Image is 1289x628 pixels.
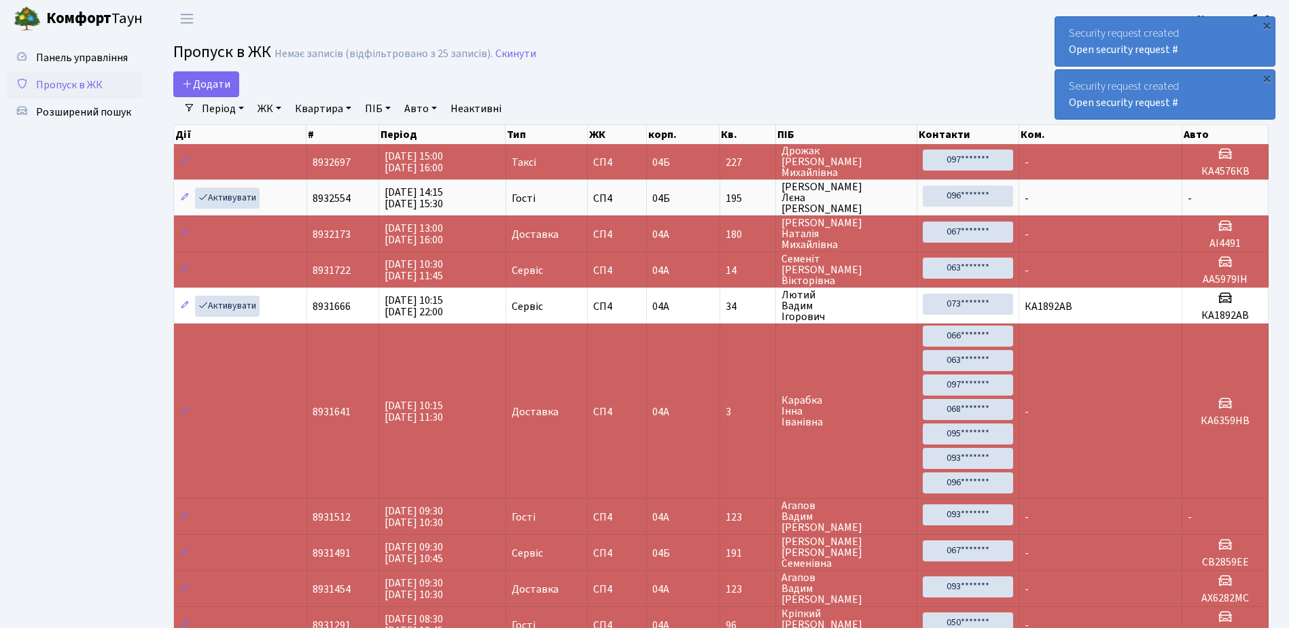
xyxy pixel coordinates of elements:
a: Період [196,97,249,120]
span: Семеніт [PERSON_NAME] Вікторівна [781,254,911,286]
span: [DATE] 14:15 [DATE] 15:30 [385,185,443,211]
h5: АІ4491 [1188,237,1262,250]
h5: АА5979ІН [1188,273,1262,286]
span: 04А [652,263,669,278]
span: [DATE] 13:00 [DATE] 16:00 [385,221,443,247]
span: Гості [512,193,535,204]
a: Консьєрж б. 4. [1197,11,1273,27]
span: Доставка [512,229,559,240]
span: Агапов Вадим [PERSON_NAME] [781,572,911,605]
h5: СВ2859ЕЕ [1188,556,1262,569]
a: Скинути [495,48,536,60]
a: Розширений пошук [7,99,143,126]
span: 123 [726,512,770,523]
th: # [306,125,378,144]
img: logo.png [14,5,41,33]
span: СП4 [593,157,641,168]
span: СП4 [593,301,641,312]
span: 195 [726,193,770,204]
b: Комфорт [46,7,111,29]
th: ПІБ [776,125,917,144]
div: Немає записів (відфільтровано з 25 записів). [275,48,493,60]
a: ЖК [252,97,287,120]
span: 8931722 [313,263,351,278]
h5: АХ6282МС [1188,592,1262,605]
a: Open security request # [1069,95,1178,110]
span: - [1025,404,1029,419]
th: Тип [506,125,587,144]
th: Кв. [720,125,775,144]
span: СП4 [593,265,641,276]
span: КА1892АВ [1025,299,1072,314]
a: Авто [399,97,442,120]
a: Активувати [195,188,260,209]
span: Таун [46,7,143,31]
span: СП4 [593,193,641,204]
a: Додати [173,71,239,97]
a: Квартира [289,97,357,120]
a: Пропуск в ЖК [7,71,143,99]
span: СП4 [593,512,641,523]
div: Security request created [1055,70,1275,119]
span: 8931666 [313,299,351,314]
span: 191 [726,548,770,559]
span: - [1025,546,1029,561]
span: - [1025,582,1029,597]
span: 3 [726,406,770,417]
span: Дрожак [PERSON_NAME] Михайлівна [781,145,911,178]
span: 8932554 [313,191,351,206]
span: СП4 [593,406,641,417]
span: 14 [726,265,770,276]
a: Активувати [195,296,260,317]
span: Додати [182,77,230,92]
span: Пропуск в ЖК [36,77,103,92]
span: Сервіс [512,265,543,276]
span: Карабка Інна Іванівна [781,395,911,428]
span: [PERSON_NAME] Лєна [PERSON_NAME] [781,181,911,214]
span: 04А [652,299,669,314]
span: 8931512 [313,510,351,525]
span: - [1188,510,1192,525]
div: × [1260,71,1273,85]
div: Security request created [1055,17,1275,66]
th: Авто [1182,125,1269,144]
span: Сервіс [512,548,543,559]
button: Переключити навігацію [170,7,204,30]
span: Панель управління [36,50,128,65]
span: [DATE] 09:30 [DATE] 10:30 [385,504,443,530]
span: - [1025,263,1029,278]
span: СП4 [593,229,641,240]
a: Неактивні [445,97,507,120]
span: 04А [652,227,669,242]
th: Дії [174,125,306,144]
th: Ком. [1019,125,1182,144]
a: Open security request # [1069,42,1178,57]
th: корп. [647,125,720,144]
span: СП4 [593,548,641,559]
span: - [1188,191,1192,206]
span: Доставка [512,584,559,595]
th: ЖК [588,125,647,144]
span: [DATE] 10:15 [DATE] 22:00 [385,293,443,319]
span: [DATE] 15:00 [DATE] 16:00 [385,149,443,175]
span: 04А [652,582,669,597]
span: Доставка [512,406,559,417]
span: 04А [652,404,669,419]
a: ПІБ [359,97,396,120]
span: 123 [726,584,770,595]
th: Період [379,125,506,144]
span: 34 [726,301,770,312]
span: Розширений пошук [36,105,131,120]
span: - [1025,155,1029,170]
span: [DATE] 10:15 [DATE] 11:30 [385,398,443,425]
span: Гості [512,512,535,523]
span: 04Б [652,546,670,561]
span: 04А [652,510,669,525]
h5: КА1892АВ [1188,309,1262,322]
span: - [1025,191,1029,206]
h5: КА6359НВ [1188,415,1262,428]
span: - [1025,510,1029,525]
span: 8931641 [313,404,351,419]
h5: КА4576КВ [1188,165,1262,178]
span: Пропуск в ЖК [173,40,271,64]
